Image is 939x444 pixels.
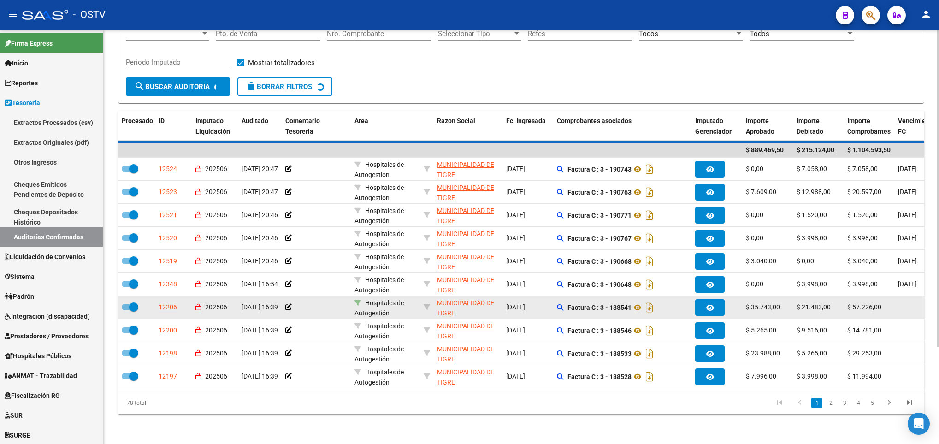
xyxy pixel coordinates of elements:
[205,280,227,288] span: 202506
[5,311,90,321] span: Integración (discapacidad)
[746,280,763,288] span: $ 0,00
[557,117,632,124] span: Comprobantes asociados
[898,188,917,195] span: [DATE]
[437,275,499,294] div: - 30999284899
[742,111,793,142] datatable-header-cell: Importe Aprobado
[205,373,227,380] span: 202506
[73,5,106,25] span: - OSTV
[797,326,827,334] span: $ 9.516,00
[502,111,553,142] datatable-header-cell: Fc. Ingresada
[644,300,656,315] i: Descargar documento
[746,373,776,380] span: $ 7.996,00
[567,327,632,334] strong: Factura C : 3 - 188546
[195,117,230,135] span: Imputado Liquidación
[644,254,656,269] i: Descargar documento
[155,111,192,142] datatable-header-cell: ID
[898,211,917,219] span: [DATE]
[746,234,763,242] span: $ 0,00
[5,430,30,440] span: SURGE
[437,367,499,386] div: - 30999284899
[354,299,404,317] span: Hospitales de Autogestión
[567,166,632,173] strong: Factura C : 3 - 190743
[746,146,784,154] span: $ 889.469,50
[746,349,780,357] span: $ 23.988,00
[921,9,932,20] mat-icon: person
[433,111,502,142] datatable-header-cell: Razon Social
[437,253,494,271] span: MUNICIPALIDAD DE TIGRE
[354,368,404,386] span: Hospitales de Autogestión
[354,253,404,271] span: Hospitales de Autogestión
[898,117,935,135] span: Vencimiento FC
[5,291,34,302] span: Padrón
[746,188,776,195] span: $ 7.609,00
[159,187,177,197] div: 12523
[437,344,499,363] div: - 30999284899
[746,257,776,265] span: $ 3.040,00
[242,326,278,334] span: [DATE] 16:39
[847,234,878,242] span: $ 3.998,00
[506,303,525,311] span: [DATE]
[567,212,632,219] strong: Factura C : 3 - 190771
[506,211,525,219] span: [DATE]
[354,322,404,340] span: Hospitales de Autogestión
[797,165,827,172] span: $ 7.058,00
[437,321,499,340] div: - 30999284899
[506,257,525,265] span: [DATE]
[506,117,546,124] span: Fc. Ingresada
[437,183,499,202] div: - 30999284899
[567,281,632,288] strong: Factura C : 3 - 190648
[242,165,278,172] span: [DATE] 20:47
[506,373,525,380] span: [DATE]
[242,373,278,380] span: [DATE] 16:39
[5,391,60,401] span: Fiscalización RG
[898,257,917,265] span: [DATE]
[847,165,878,172] span: $ 7.058,00
[644,323,656,338] i: Descargar documento
[437,207,494,225] span: MUNICIPALIDAD DE TIGRE
[437,229,499,248] div: - 30999284899
[126,77,230,96] button: Buscar Auditoria
[644,208,656,223] i: Descargar documento
[118,391,278,414] div: 78 total
[506,326,525,334] span: [DATE]
[242,257,278,265] span: [DATE] 20:46
[746,326,776,334] span: $ 5.265,00
[797,146,834,154] span: $ 215.124,00
[797,280,827,288] span: $ 3.998,00
[5,331,89,341] span: Prestadores / Proveedores
[847,373,881,380] span: $ 11.994,00
[246,83,312,91] span: Borrar Filtros
[159,164,177,174] div: 12524
[134,83,210,91] span: Buscar Auditoria
[159,256,177,266] div: 12519
[437,345,494,363] span: MUNICIPALIDAD DE TIGRE
[746,117,774,135] span: Importe Aprobado
[797,211,827,219] span: $ 1.520,00
[797,117,823,135] span: Importe Debitado
[354,230,404,248] span: Hospitales de Autogestión
[437,161,494,179] span: MUNICIPALIDAD DE TIGRE
[354,207,404,225] span: Hospitales de Autogestión
[205,349,227,357] span: 202506
[354,184,404,202] span: Hospitales de Autogestión
[248,57,315,68] span: Mostrar totalizadores
[205,234,227,242] span: 202506
[437,298,499,317] div: - 30999284899
[159,302,177,313] div: 12206
[159,117,165,124] span: ID
[847,211,878,219] span: $ 1.520,00
[437,276,494,294] span: MUNICIPALIDAD DE TIGRE
[122,117,153,124] span: Procesado
[506,349,525,357] span: [DATE]
[5,78,38,88] span: Reportes
[644,277,656,292] i: Descargar documento
[5,410,23,420] span: SUR
[242,349,278,357] span: [DATE] 16:39
[506,188,525,195] span: [DATE]
[847,117,891,135] span: Importe Comprobantes
[437,230,494,248] span: MUNICIPALIDAD DE TIGRE
[644,231,656,246] i: Descargar documento
[5,98,40,108] span: Tesorería
[797,349,827,357] span: $ 5.265,00
[847,303,881,311] span: $ 57.226,00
